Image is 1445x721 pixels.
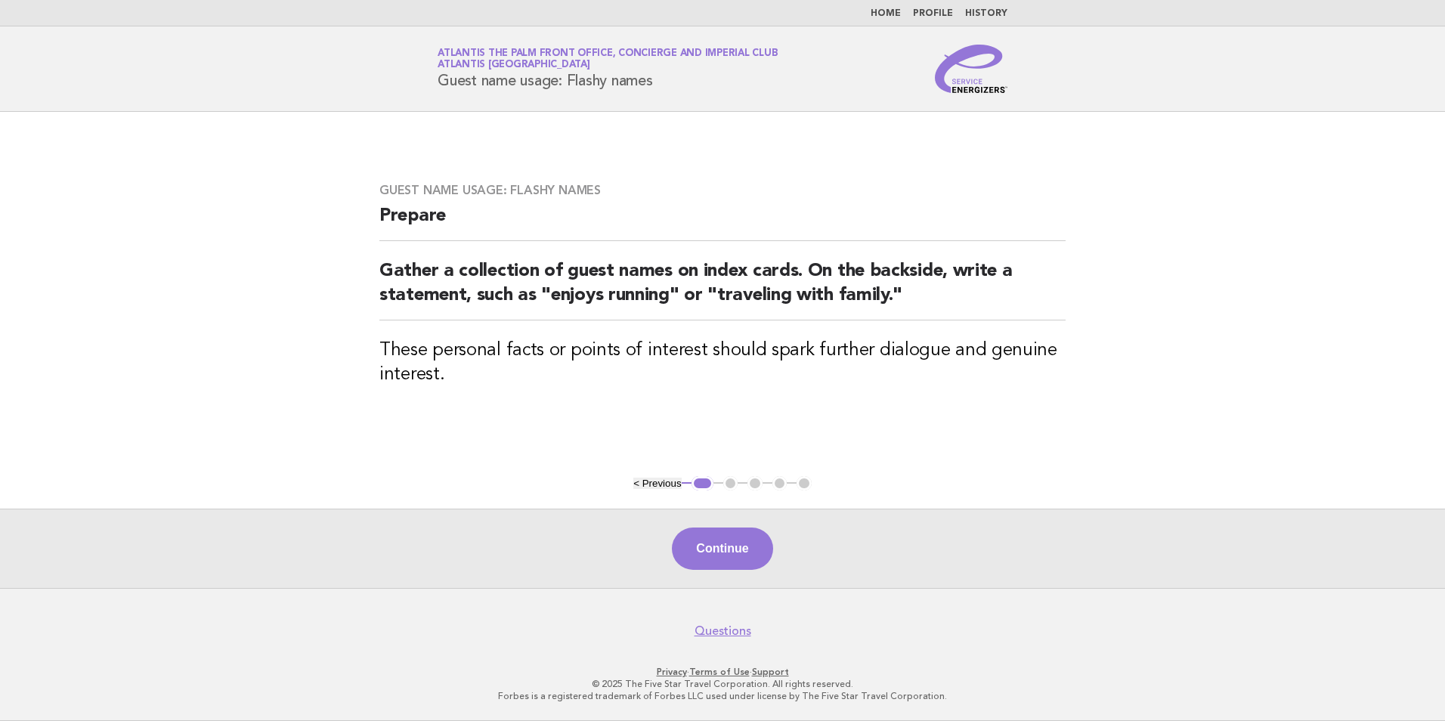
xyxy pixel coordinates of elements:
[379,259,1066,320] h2: Gather a collection of guest names on index cards. On the backside, write a statement, such as "e...
[260,678,1185,690] p: © 2025 The Five Star Travel Corporation. All rights reserved.
[692,476,713,491] button: 1
[752,667,789,677] a: Support
[379,204,1066,241] h2: Prepare
[438,60,590,70] span: Atlantis [GEOGRAPHIC_DATA]
[260,666,1185,678] p: · ·
[657,667,687,677] a: Privacy
[913,9,953,18] a: Profile
[965,9,1007,18] a: History
[695,624,751,639] a: Questions
[379,183,1066,198] h3: Guest name usage: Flashy names
[672,528,772,570] button: Continue
[935,45,1007,93] img: Service Energizers
[871,9,901,18] a: Home
[438,49,778,88] h1: Guest name usage: Flashy names
[689,667,750,677] a: Terms of Use
[633,478,681,489] button: < Previous
[260,690,1185,702] p: Forbes is a registered trademark of Forbes LLC used under license by The Five Star Travel Corpora...
[438,48,778,70] a: Atlantis The Palm Front Office, Concierge and Imperial ClubAtlantis [GEOGRAPHIC_DATA]
[379,339,1066,387] h3: These personal facts or points of interest should spark further dialogue and genuine interest.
